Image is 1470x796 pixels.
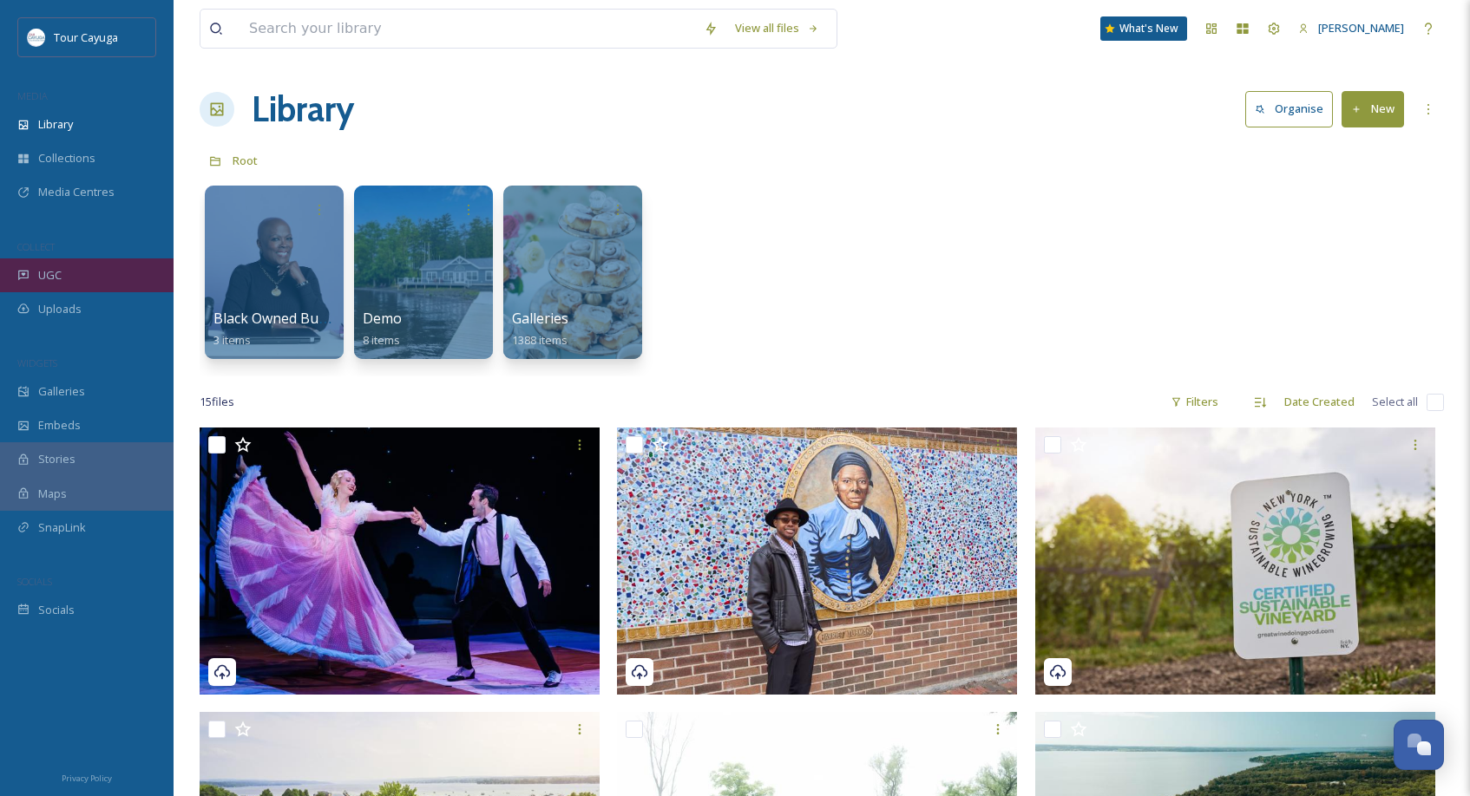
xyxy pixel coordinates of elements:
[200,394,234,410] span: 15 file s
[363,332,400,348] span: 8 items
[213,332,251,348] span: 3 items
[1342,91,1404,127] button: New
[38,184,115,200] span: Media Centres
[1035,427,1435,695] img: Yellow House Creative_Bright Leaf WInery .jpg
[38,417,81,434] span: Embeds
[213,310,374,348] a: Black Owned Businesses3 items
[38,486,67,502] span: Maps
[1394,720,1444,770] button: Open Chat
[512,332,568,348] span: 1388 items
[62,767,112,787] a: Privacy Policy
[617,427,1017,695] img: Duan-with-Leroy_TourCayugaxCultureTravels_-21.jpg
[512,309,568,328] span: Galleries
[1162,385,1227,419] div: Filters
[363,309,402,328] span: Demo
[512,310,568,348] a: Galleries1388 items
[38,519,86,536] span: SnapLink
[38,301,82,317] span: Uploads
[233,150,258,171] a: Root
[233,153,258,168] span: Root
[38,150,95,166] span: Collections
[252,83,354,135] a: Library
[38,267,62,284] span: UGC
[1318,20,1404,36] span: [PERSON_NAME]
[1245,91,1342,127] a: Organise
[240,10,695,48] input: Search your library
[726,11,828,45] a: View all files
[1276,385,1363,419] div: Date Created
[1245,91,1333,127] button: Organise
[38,602,75,618] span: Socials
[200,427,600,695] img: Top Hat.jpg
[1372,394,1418,410] span: Select all
[62,773,112,784] span: Privacy Policy
[38,116,73,133] span: Library
[363,310,402,348] a: Demo8 items
[38,383,85,400] span: Galleries
[1100,16,1187,41] a: What's New
[38,451,75,467] span: Stories
[1290,11,1413,45] a: [PERSON_NAME]
[17,575,52,588] span: SOCIALS
[54,29,118,45] span: Tour Cayuga
[213,309,374,328] span: Black Owned Businesses
[17,89,48,102] span: MEDIA
[17,240,55,253] span: COLLECT
[28,29,45,46] img: download.jpeg
[17,356,57,369] span: WIDGETS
